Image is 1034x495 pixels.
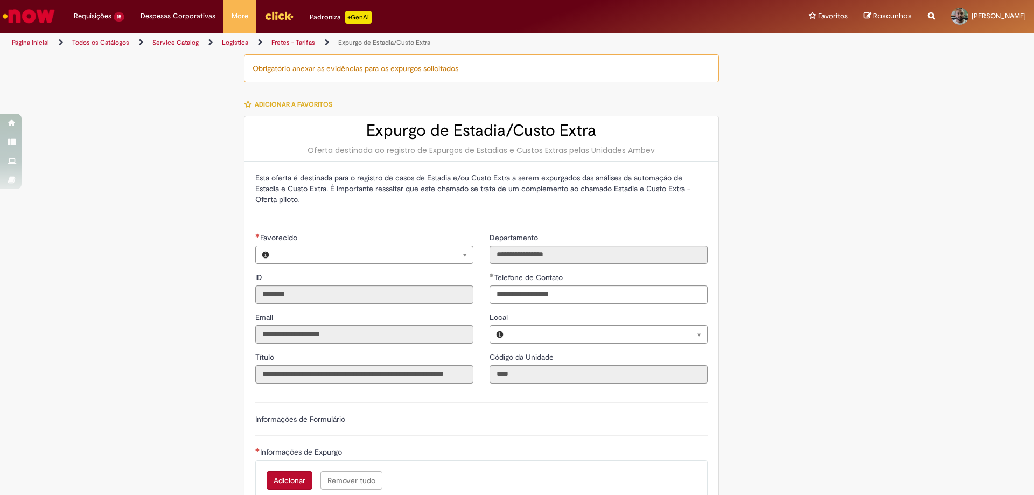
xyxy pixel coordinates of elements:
span: Somente leitura - Departamento [490,233,540,242]
label: Somente leitura - Código da Unidade [490,352,556,362]
button: Adicionar a Favoritos [244,93,338,116]
div: Padroniza [310,11,372,24]
a: Página inicial [12,38,49,47]
span: Despesas Corporativas [141,11,215,22]
input: ID [255,285,473,304]
a: Service Catalog [152,38,199,47]
div: Obrigatório anexar as evidências para os expurgos solicitados [244,54,719,82]
span: Somente leitura - Email [255,312,275,322]
a: Logistica [222,38,248,47]
span: Necessários - Favorecido [260,233,299,242]
label: Somente leitura - Departamento [490,232,540,243]
input: Título [255,365,473,384]
label: Somente leitura - Email [255,312,275,323]
a: Expurgo de Estadia/Custo Extra [338,38,430,47]
span: More [232,11,248,22]
span: Obrigatório Preenchido [490,273,494,277]
span: Requisições [74,11,111,22]
div: Oferta destinada ao registro de Expurgos de Estadias e Custos Extras pelas Unidades Ambev [255,145,708,156]
span: Rascunhos [873,11,912,21]
span: Necessários [255,448,260,452]
span: Somente leitura - ID [255,273,264,282]
span: [PERSON_NAME] [972,11,1026,20]
ul: Trilhas de página [8,33,681,53]
label: Informações de Formulário [255,414,345,424]
a: Fretes - Tarifas [271,38,315,47]
span: Telefone de Contato [494,273,565,282]
label: Somente leitura - ID [255,272,264,283]
input: Código da Unidade [490,365,708,384]
input: Email [255,325,473,344]
span: Adicionar a Favoritos [255,100,332,109]
input: Telefone de Contato [490,285,708,304]
h2: Expurgo de Estadia/Custo Extra [255,122,708,140]
label: Somente leitura - Título [255,352,276,362]
span: Necessários [255,233,260,238]
img: ServiceNow [1,5,57,27]
a: Limpar campo Favorecido [275,246,473,263]
span: 15 [114,12,124,22]
button: Add a row for Informações de Expurgo [267,471,312,490]
span: Local [490,312,510,322]
span: Informações de Expurgo [260,447,344,457]
button: Favorecido, Visualizar este registro [256,246,275,263]
span: Favoritos [818,11,848,22]
a: Limpar campo Local [509,326,707,343]
a: Todos os Catálogos [72,38,129,47]
input: Departamento [490,246,708,264]
p: Esta oferta é destinada para o registro de casos de Estadia e/ou Custo Extra a serem expurgados d... [255,172,708,205]
a: Rascunhos [864,11,912,22]
p: +GenAi [345,11,372,24]
img: click_logo_yellow_360x200.png [264,8,294,24]
button: Local, Visualizar este registro [490,326,509,343]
